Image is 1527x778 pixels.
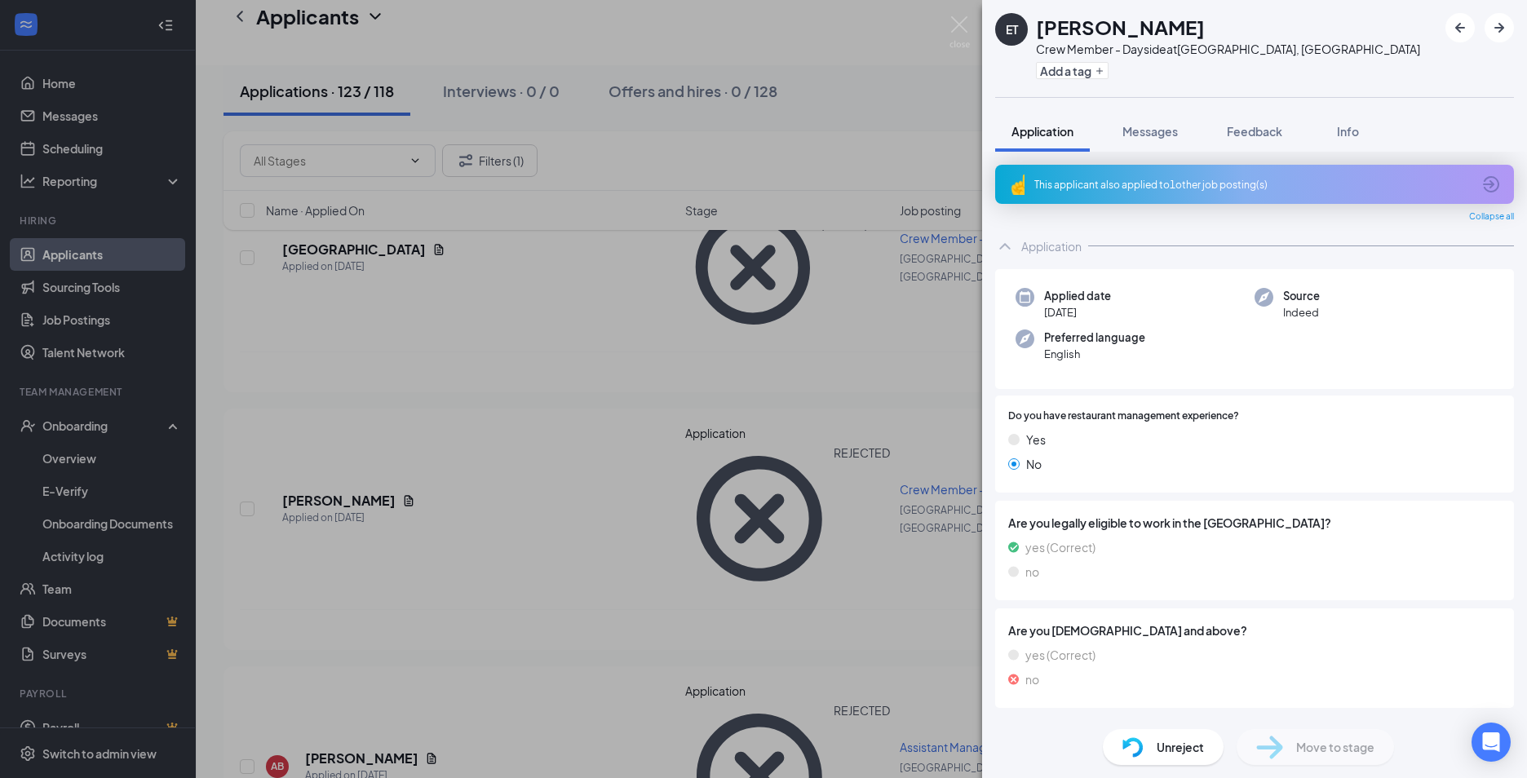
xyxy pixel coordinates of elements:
span: Are you legally eligible to work in the [GEOGRAPHIC_DATA]? [1008,514,1501,532]
div: Open Intercom Messenger [1472,723,1511,762]
svg: Plus [1095,66,1104,76]
span: Do you have restaurant management experience? [1008,409,1239,424]
span: Preferred language [1044,329,1145,346]
span: Yes [1026,431,1046,449]
span: Unreject [1157,738,1204,756]
svg: ArrowCircle [1481,175,1501,194]
span: Move to stage [1296,738,1374,756]
span: no [1025,563,1039,581]
svg: ArrowLeftNew [1450,18,1470,38]
svg: ArrowRight [1489,18,1509,38]
button: ArrowRight [1485,13,1514,42]
span: No [1026,455,1042,473]
span: Messages [1122,124,1178,139]
span: [DATE] [1044,304,1111,320]
span: Source [1283,288,1320,304]
span: Application [1011,124,1073,139]
div: ET [1006,21,1018,38]
span: Are you [DEMOGRAPHIC_DATA] and above? [1008,621,1501,639]
span: yes (Correct) [1025,538,1095,556]
span: yes (Correct) [1025,646,1095,664]
span: English [1044,346,1145,362]
div: Crew Member - Dayside at [GEOGRAPHIC_DATA], [GEOGRAPHIC_DATA] [1036,41,1420,57]
span: Indeed [1283,304,1320,320]
button: PlusAdd a tag [1036,62,1109,79]
button: ArrowLeftNew [1445,13,1475,42]
svg: ChevronUp [995,236,1015,256]
span: Info [1337,124,1359,139]
div: This applicant also applied to 1 other job posting(s) [1034,178,1472,192]
h1: [PERSON_NAME] [1036,13,1205,41]
span: Feedback [1227,124,1282,139]
div: Application [1021,238,1082,254]
span: no [1025,670,1039,688]
span: Collapse all [1469,210,1514,223]
span: Applied date [1044,288,1111,304]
